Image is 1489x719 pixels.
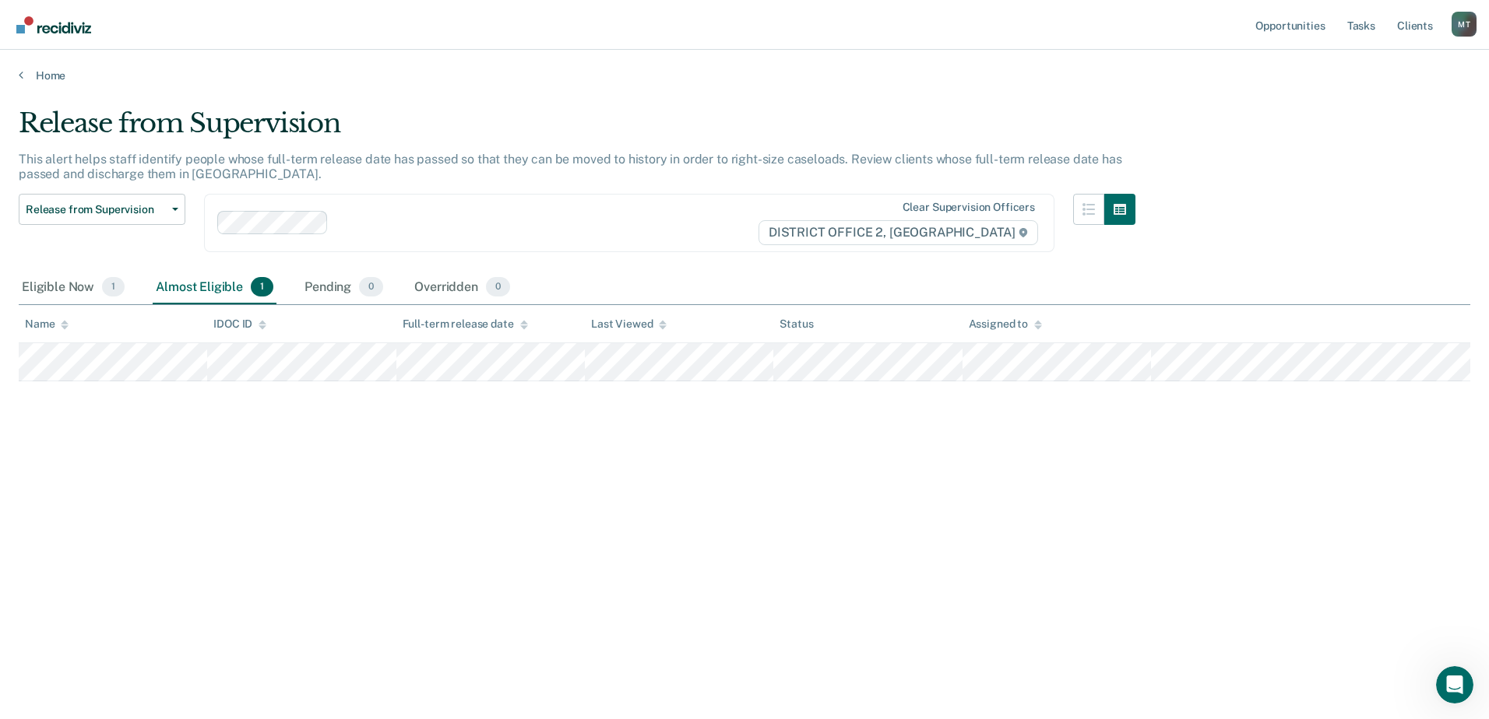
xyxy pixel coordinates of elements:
div: Almost Eligible1 [153,271,276,305]
div: Assigned to [969,317,1042,331]
span: 0 [486,277,510,297]
div: M T [1452,12,1477,37]
div: Clear supervision officers [903,201,1035,214]
span: 1 [102,277,125,297]
div: Name [25,317,69,331]
a: Home [19,68,1470,82]
img: Recidiviz [16,16,91,33]
button: Profile dropdown button [1452,12,1477,37]
div: Status [780,317,813,331]
div: Last Viewed [591,317,667,331]
span: Release from Supervision [26,203,166,216]
p: This alert helps staff identify people whose full-term release date has passed so that they can b... [19,152,1121,181]
span: 0 [359,277,383,297]
div: Overridden0 [411,271,513,305]
span: DISTRICT OFFICE 2, [GEOGRAPHIC_DATA] [759,220,1038,245]
iframe: Intercom live chat [1436,666,1473,703]
span: 1 [251,277,273,297]
div: IDOC ID [213,317,266,331]
button: Release from Supervision [19,194,185,225]
div: Release from Supervision [19,107,1135,152]
div: Full-term release date [403,317,528,331]
div: Eligible Now1 [19,271,128,305]
div: Pending0 [301,271,386,305]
